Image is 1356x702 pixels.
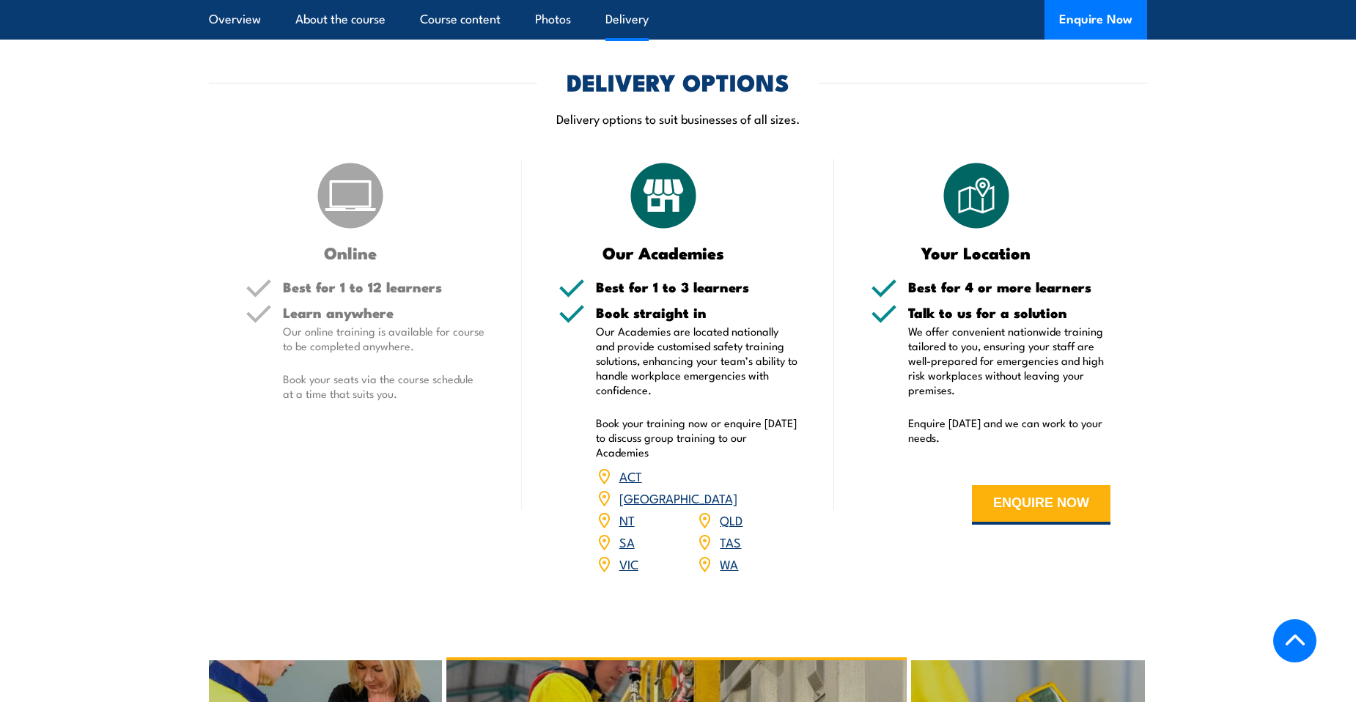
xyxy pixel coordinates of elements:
p: Book your training now or enquire [DATE] to discuss group training to our Academies [596,415,798,459]
p: Our online training is available for course to be completed anywhere. [283,324,485,353]
a: [GEOGRAPHIC_DATA] [619,489,737,506]
h5: Talk to us for a solution [908,306,1110,319]
a: WA [720,555,738,572]
a: VIC [619,555,638,572]
h5: Best for 4 or more learners [908,280,1110,294]
button: ENQUIRE NOW [972,485,1110,525]
a: SA [619,533,635,550]
h3: Online [246,244,456,261]
h2: DELIVERY OPTIONS [567,71,789,92]
h3: Our Academies [559,244,769,261]
a: ACT [619,467,642,484]
p: Enquire [DATE] and we can work to your needs. [908,415,1110,445]
h5: Book straight in [596,306,798,319]
h5: Best for 1 to 12 learners [283,280,485,294]
p: Our Academies are located nationally and provide customised safety training solutions, enhancing ... [596,324,798,397]
a: QLD [720,511,743,528]
p: Delivery options to suit businesses of all sizes. [209,110,1147,127]
h3: Your Location [871,244,1081,261]
h5: Learn anywhere [283,306,485,319]
h5: Best for 1 to 3 learners [596,280,798,294]
p: Book your seats via the course schedule at a time that suits you. [283,372,485,401]
p: We offer convenient nationwide training tailored to you, ensuring your staff are well-prepared fo... [908,324,1110,397]
a: NT [619,511,635,528]
a: TAS [720,533,741,550]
